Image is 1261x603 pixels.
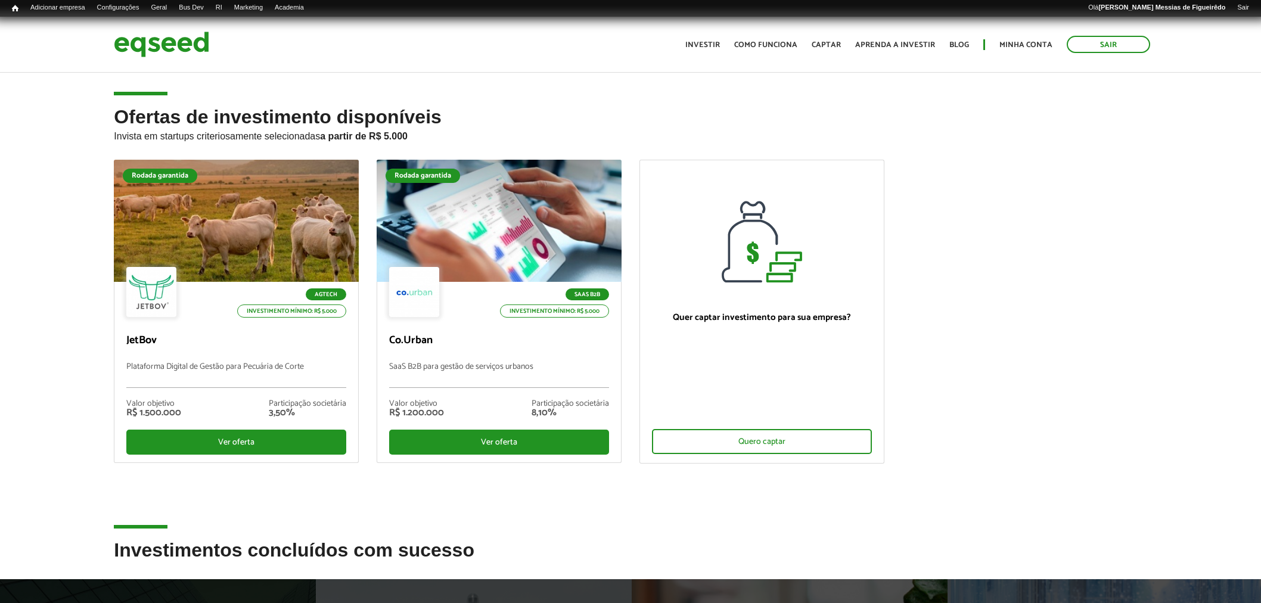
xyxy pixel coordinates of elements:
p: Invista em startups criteriosamente selecionadas [114,128,1147,142]
div: Participação societária [532,400,609,408]
a: Rodada garantida Agtech Investimento mínimo: R$ 5.000 JetBov Plataforma Digital de Gestão para Pe... [114,160,359,463]
div: Rodada garantida [386,169,460,183]
img: EqSeed [114,29,209,60]
div: R$ 1.500.000 [126,408,181,418]
p: JetBov [126,334,346,347]
a: Sair [1067,36,1150,53]
p: Investimento mínimo: R$ 5.000 [237,304,346,318]
div: Valor objetivo [389,400,444,408]
div: R$ 1.200.000 [389,408,444,418]
a: Geral [145,3,173,13]
a: Minha conta [999,41,1052,49]
a: Academia [269,3,310,13]
strong: a partir de R$ 5.000 [320,131,408,141]
a: RI [210,3,228,13]
p: SaaS B2B [566,288,609,300]
div: Participação societária [269,400,346,408]
span: Início [12,4,18,13]
a: Aprenda a investir [855,41,935,49]
a: Configurações [91,3,145,13]
a: Blog [949,41,969,49]
a: Investir [685,41,720,49]
a: Início [6,3,24,14]
a: Marketing [228,3,269,13]
a: Sair [1231,3,1255,13]
div: Ver oferta [389,430,609,455]
a: Bus Dev [173,3,210,13]
h2: Investimentos concluídos com sucesso [114,540,1147,579]
a: Quer captar investimento para sua empresa? Quero captar [639,160,884,464]
div: Quero captar [652,429,872,454]
strong: [PERSON_NAME] Messias de Figueirêdo [1098,4,1225,11]
a: Olá[PERSON_NAME] Messias de Figueirêdo [1082,3,1231,13]
h2: Ofertas de investimento disponíveis [114,107,1147,160]
div: Valor objetivo [126,400,181,408]
p: Co.Urban [389,334,609,347]
a: Adicionar empresa [24,3,91,13]
div: 3,50% [269,408,346,418]
p: Plataforma Digital de Gestão para Pecuária de Corte [126,362,346,388]
a: Rodada garantida SaaS B2B Investimento mínimo: R$ 5.000 Co.Urban SaaS B2B para gestão de serviços... [377,160,622,463]
a: Captar [812,41,841,49]
div: Ver oferta [126,430,346,455]
p: Agtech [306,288,346,300]
div: Rodada garantida [123,169,197,183]
div: 8,10% [532,408,609,418]
a: Como funciona [734,41,797,49]
p: Investimento mínimo: R$ 5.000 [500,304,609,318]
p: Quer captar investimento para sua empresa? [652,312,872,323]
p: SaaS B2B para gestão de serviços urbanos [389,362,609,388]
